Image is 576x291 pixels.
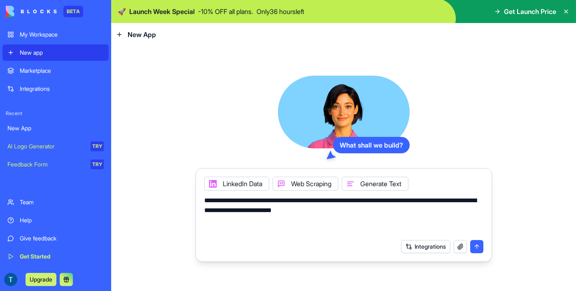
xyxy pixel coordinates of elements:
div: BETA [63,6,83,17]
div: TRY [91,141,104,151]
span: Get Launch Price [504,7,556,16]
a: Give feedback [2,230,109,247]
div: Web Scraping [273,177,338,191]
div: Feedback Form [7,160,85,169]
div: New App [7,124,104,132]
span: Recent [2,110,109,117]
button: Upgrade [26,273,56,286]
a: My Workspace [2,26,109,43]
div: AI Logo Generator [7,142,85,150]
span: Launch Week Special [129,7,195,16]
div: New app [20,48,104,57]
p: - 10 % OFF all plans. [198,7,253,16]
div: What shall we build? [333,137,410,153]
a: Integrations [2,81,109,97]
a: Team [2,194,109,210]
div: Team [20,198,104,206]
div: Give feedback [20,234,104,242]
a: Help [2,212,109,229]
div: LinkedIn Data [204,177,269,191]
div: Integrations [20,85,104,93]
div: Help [20,216,104,224]
span: 🚀 [118,7,126,16]
div: Get Started [20,252,104,261]
div: TRY [91,159,104,169]
a: New app [2,44,109,61]
p: Only 36 hours left [257,7,304,16]
a: BETA [6,6,83,17]
button: Integrations [401,240,450,253]
div: Marketplace [20,67,104,75]
img: logo [6,6,57,17]
div: Generate Text [342,177,408,191]
a: AI Logo GeneratorTRY [2,138,109,155]
img: ACg8ocI78nP_w866sDBFFHxnRnBL6-zh8GfiopHMgZRr8okL_WAsQdY=s96-c [4,273,17,286]
div: My Workspace [20,30,104,39]
a: Marketplace [2,62,109,79]
span: New App [128,30,156,39]
a: Upgrade [26,275,56,283]
a: Feedback FormTRY [2,156,109,173]
a: Get Started [2,248,109,265]
a: New App [2,120,109,136]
